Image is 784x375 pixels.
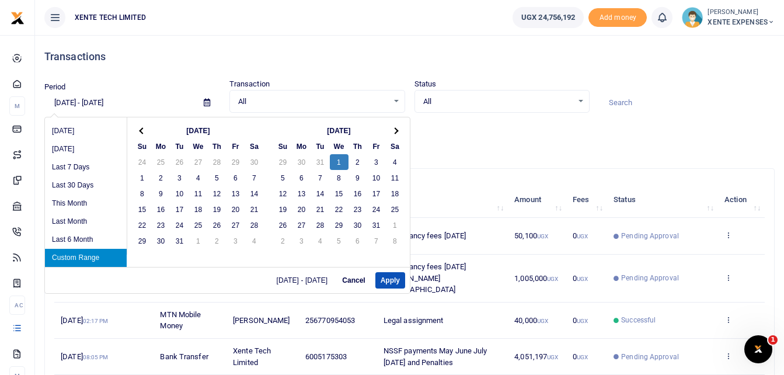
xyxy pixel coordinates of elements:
[61,352,108,361] span: [DATE]
[577,276,588,282] small: UGX
[508,7,588,28] li: Wallet ballance
[292,233,311,249] td: 3
[330,170,349,186] td: 8
[330,138,349,154] th: We
[384,262,466,294] span: Consultancy fees [DATE] [PERSON_NAME][GEOGRAPHIC_DATA]
[573,316,588,325] span: 0
[170,138,189,154] th: Tu
[330,217,349,233] td: 29
[170,170,189,186] td: 3
[133,233,152,249] td: 29
[621,231,679,241] span: Pending Approval
[133,202,152,217] td: 15
[274,217,292,233] td: 26
[245,154,264,170] td: 30
[621,315,656,325] span: Successful
[274,170,292,186] td: 5
[45,140,127,158] li: [DATE]
[708,17,775,27] span: XENTE EXPENSES
[305,316,355,325] span: 256770954053
[514,231,548,240] span: 50,100
[577,354,588,360] small: UGX
[245,170,264,186] td: 7
[189,138,208,154] th: We
[170,217,189,233] td: 24
[349,202,367,217] td: 23
[292,186,311,202] td: 13
[208,233,227,249] td: 2
[208,217,227,233] td: 26
[367,138,386,154] th: Fr
[9,296,25,315] li: Ac
[386,186,405,202] td: 18
[292,123,386,138] th: [DATE]
[152,202,170,217] td: 16
[607,182,718,218] th: Status: activate to sort column ascending
[160,310,201,331] span: MTN Mobile Money
[70,12,151,23] span: XENTE TECH LIMITED
[44,93,194,113] input: select period
[238,96,388,107] span: All
[311,217,330,233] td: 28
[349,186,367,202] td: 16
[245,186,264,202] td: 14
[311,170,330,186] td: 7
[386,202,405,217] td: 25
[83,318,109,324] small: 02:17 PM
[133,154,152,170] td: 24
[330,154,349,170] td: 1
[349,233,367,249] td: 6
[367,170,386,186] td: 10
[547,354,558,360] small: UGX
[45,213,127,231] li: Last Month
[152,154,170,170] td: 25
[367,202,386,217] td: 24
[189,186,208,202] td: 11
[708,8,775,18] small: [PERSON_NAME]
[133,186,152,202] td: 8
[44,50,775,63] h4: Transactions
[277,277,333,284] span: [DATE] - [DATE]
[292,202,311,217] td: 20
[208,202,227,217] td: 19
[189,170,208,186] td: 4
[11,13,25,22] a: logo-small logo-large logo-large
[514,316,548,325] span: 40,000
[152,186,170,202] td: 9
[384,346,487,367] span: NSSF payments May June July [DATE] and Penalties
[599,93,775,113] input: Search
[537,318,548,324] small: UGX
[152,123,245,138] th: [DATE]
[311,202,330,217] td: 21
[152,217,170,233] td: 23
[718,182,765,218] th: Action: activate to sort column ascending
[311,186,330,202] td: 14
[227,217,245,233] td: 27
[274,186,292,202] td: 12
[292,217,311,233] td: 27
[377,182,508,218] th: Memo: activate to sort column ascending
[133,138,152,154] th: Su
[414,78,437,90] label: Status
[537,233,548,239] small: UGX
[189,233,208,249] td: 1
[189,154,208,170] td: 27
[330,186,349,202] td: 15
[45,122,127,140] li: [DATE]
[577,233,588,239] small: UGX
[45,249,127,267] li: Custom Range
[349,170,367,186] td: 9
[573,231,588,240] span: 0
[621,273,679,283] span: Pending Approval
[292,154,311,170] td: 30
[330,202,349,217] td: 22
[189,202,208,217] td: 18
[305,352,347,361] span: 6005175303
[133,170,152,186] td: 1
[349,138,367,154] th: Th
[768,335,778,345] span: 1
[386,233,405,249] td: 8
[245,202,264,217] td: 21
[152,233,170,249] td: 30
[621,352,679,362] span: Pending Approval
